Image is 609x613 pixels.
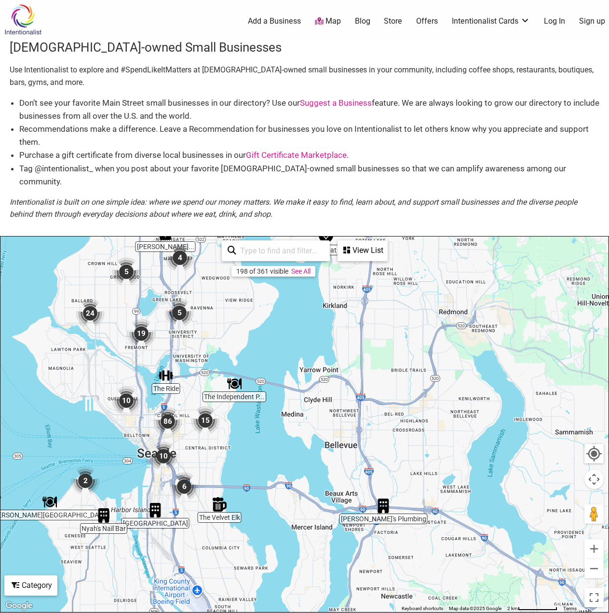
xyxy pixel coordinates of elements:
[300,98,372,108] a: Suggest a Business
[236,267,288,275] div: 198 of 361 visible
[223,373,245,395] div: The Independent Pizzeria
[208,493,230,515] div: The Velvet Elk
[315,16,341,27] a: Map
[3,599,35,612] img: Google
[338,241,387,260] div: View List
[5,576,56,595] div: Category
[579,16,605,27] a: Sign up
[145,438,182,474] div: 10
[384,16,402,27] a: Store
[584,539,604,558] button: Zoom in
[19,123,599,149] li: Recommendations make a difference. Leave a Recommendation for businesses you love on Intentionali...
[449,606,501,611] span: Map data ©2025 Google
[39,491,61,513] div: Harry's Beach House
[123,315,160,352] div: 19
[108,382,145,419] div: 10
[10,64,599,88] p: Use Intentionalist to explore and #SpendLikeItMatters at [DEMOGRAPHIC_DATA]-owned small businesse...
[452,16,530,27] a: Intentionalist Cards
[355,16,370,27] a: Blog
[149,403,186,440] div: 86
[338,240,388,261] div: See a list of the visible businesses
[544,16,565,27] a: Log In
[372,495,394,517] div: Wezee's Plumbing
[72,295,108,332] div: 24
[222,240,330,261] div: Type to search and filter
[246,150,347,160] a: Gift Certificate Marketplace
[248,16,301,27] a: Add a Business
[4,575,57,596] div: Filter by category
[67,462,104,499] div: 2
[155,364,177,387] div: The Ride
[584,504,604,524] button: Drag Pegman onto the map to open Street View
[19,149,599,162] li: Purchase a gift certificate from diverse local businesses in our .
[584,444,604,463] button: Your Location
[93,504,115,527] div: Nyah's Nail Bar
[108,253,145,290] div: 5
[291,267,311,275] a: See All
[19,162,599,188] li: Tag @intentionalist_ when you post about your favorite [DEMOGRAPHIC_DATA]-owned small businesses ...
[402,605,443,612] button: Keyboard shortcuts
[187,402,224,439] div: 15
[236,241,324,260] input: Type to find and filter...
[19,97,599,123] li: Don’t see your favorite Main Street small businesses in our directory? Use our feature. We are al...
[504,605,560,612] button: Map Scale: 2 km per 78 pixels
[507,606,518,611] span: 2 km
[416,16,438,27] a: Offers
[162,239,198,276] div: 4
[10,197,577,219] em: Intentionalist is built on one simple idea: where we spend our money matters. We make it easy to ...
[3,599,35,612] a: Open this area in Google Maps (opens a new window)
[563,606,577,611] a: Terms (opens in new tab)
[584,470,604,489] button: Map camera controls
[584,559,604,578] button: Zoom out
[584,587,604,607] button: Toggle fullscreen view
[10,39,599,56] h3: [DEMOGRAPHIC_DATA]-owned Small Businesses
[144,499,166,521] div: Sodo Park
[161,294,198,331] div: 5
[166,468,203,505] div: 6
